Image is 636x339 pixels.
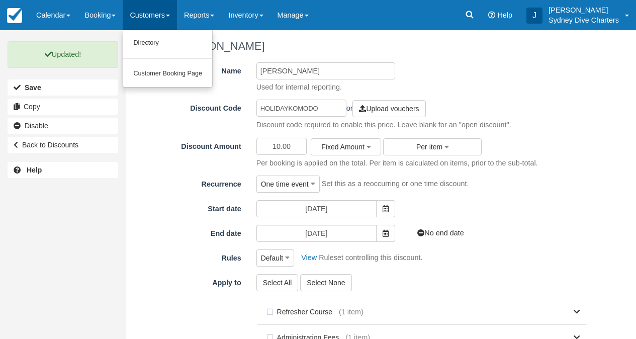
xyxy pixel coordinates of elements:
[352,100,425,117] a: Upload vouchers
[339,307,364,317] span: (1 item)
[497,11,512,19] span: Help
[133,200,249,214] label: Start date
[133,225,249,239] label: End date
[416,143,442,151] span: Per item
[321,143,365,151] span: Fixed Amount
[319,252,422,263] p: Ruleset controlling this discount.
[123,30,213,88] ul: Customers
[256,249,295,267] button: Default
[256,82,342,93] p: Used for internal reporting.
[8,41,118,68] p: Updated!
[256,158,538,168] p: Per booking is applied on the total. Per item is calculated on items, prior to the sub-total.
[549,5,619,15] p: [PERSON_NAME]
[261,179,309,189] span: One time event
[133,274,249,288] label: Apply to
[8,162,118,178] a: Help
[256,176,320,193] button: One time event
[256,274,299,291] button: Select All
[133,249,249,264] label: Rules
[410,229,464,237] a: No end date
[123,33,212,54] a: Directory
[264,304,339,319] label: Refresher Course
[296,253,317,262] a: View
[256,100,346,117] input: Letters and numbers only (no spaces)
[488,12,495,19] i: Help
[8,118,118,134] a: Disable
[8,137,118,153] a: Back to Discounts
[549,15,619,25] p: Sydney Dive Charters
[25,83,41,92] b: Save
[300,274,351,291] button: Select None
[123,63,212,84] a: Customer Booking Page
[261,253,283,263] span: Default
[8,79,118,96] button: Save
[133,176,249,190] label: Recurrence
[133,138,249,152] label: Discount Amount
[322,179,469,189] p: Set this as a reoccurring or one time discount.
[383,138,482,155] button: Per item
[27,166,42,174] b: Help
[7,8,22,23] img: checkfront-main-nav-mini-logo.png
[249,100,595,130] div: or
[175,40,264,52] span: [PERSON_NAME]
[256,120,511,130] p: Discount code required to enable this price. Leave blank for an "open discount".
[8,99,118,115] a: Copy
[311,138,381,155] button: Fixed Amount
[526,8,542,24] div: J
[133,40,595,52] h1: Discount
[133,100,249,114] label: Discount Code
